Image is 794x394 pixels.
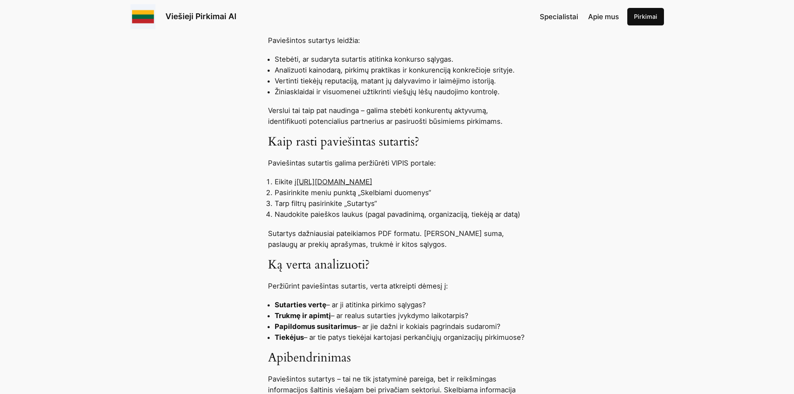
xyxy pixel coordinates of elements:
[268,228,526,250] p: Sutartys dažniausiai pateikiamos PDF formatu. [PERSON_NAME] suma, paslaugų ar prekių aprašymas, t...
[275,310,526,321] li: – ar realus sutarties įvykdymo laikotarpis?
[165,11,236,21] a: Viešieji Pirkimai AI
[130,4,155,29] img: Viešieji pirkimai logo
[275,198,526,209] li: Tarp filtrų pasirinkite „Sutartys“
[275,209,526,220] li: Naudokite paieškos laukus (pagal pavadinimą, organizaciją, tiekėją ar datą)
[268,158,526,168] p: Paviešintas sutartis galima peržiūrėti VIPIS portale:
[540,13,578,21] span: Specialistai
[275,65,526,75] li: Analizuoti kainodarą, pirkimų praktikas ir konkurenciją konkrečioje srityje.
[540,11,619,22] nav: Navigation
[268,105,526,127] p: Verslui tai taip pat naudinga – galima stebėti konkurentų aktyvumą, identifikuoti potencialius pa...
[275,321,526,332] li: – ar jie dažni ir kokiais pagrindais sudaromi?
[275,75,526,86] li: Vertinti tiekėjų reputaciją, matant jų dalyvavimo ir laimėjimo istoriją.
[268,35,526,46] p: Paviešintos sutartys leidžia:
[296,178,372,186] a: [URL][DOMAIN_NAME]
[588,11,619,22] a: Apie mus
[275,311,331,320] strong: Trukmę ir apimtį
[275,301,326,309] strong: Sutarties vertę
[275,333,304,341] strong: Tiekėjus
[275,322,357,331] strong: Papildomus susitarimus
[268,258,526,273] h3: Ką verta analizuoti?
[275,86,526,97] li: Žiniasklaidai ir visuomenei užtikrinti viešųjų lėšų naudojimo kontrolę.
[268,281,526,291] p: Peržiūrint paviešintas sutartis, verta atkreipti dėmesį į:
[275,187,526,198] li: Pasirinkite meniu punktą „Skelbiami duomenys“
[275,299,526,310] li: – ar ji atitinka pirkimo sąlygas?
[275,54,526,65] li: Stebėti, ar sudaryta sutartis atitinka konkurso sąlygas.
[627,8,664,25] a: Pirkimai
[540,11,578,22] a: Specialistai
[275,332,526,343] li: – ar tie patys tiekėjai kartojasi perkančiųjų organizacijų pirkimuose?
[268,135,526,150] h3: Kaip rasti paviešintas sutartis?
[275,176,526,187] li: Eikite į
[268,351,526,366] h3: Apibendrinimas
[588,13,619,21] span: Apie mus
